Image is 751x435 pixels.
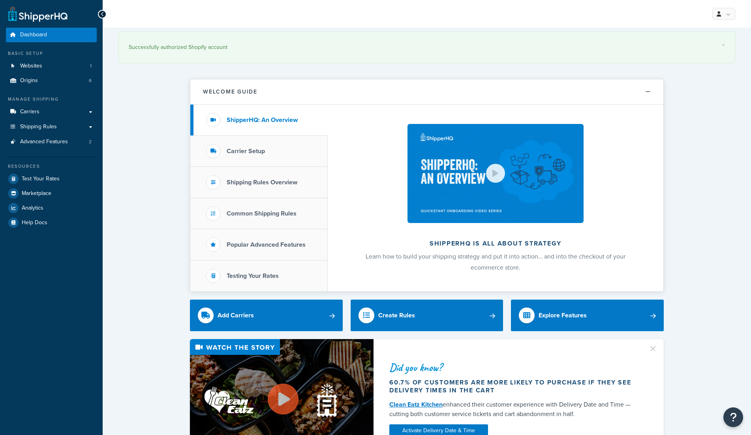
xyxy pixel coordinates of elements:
span: Help Docs [22,219,47,226]
div: 60.7% of customers are more likely to purchase if they see delivery times in the cart [389,379,639,394]
h3: Common Shipping Rules [227,210,297,217]
button: Welcome Guide [190,79,663,105]
a: Shipping Rules [6,120,97,134]
span: Analytics [22,205,43,212]
span: 1 [90,63,92,69]
button: Open Resource Center [723,407,743,427]
span: 6 [89,77,92,84]
li: Websites [6,59,97,73]
span: Marketplace [22,190,51,197]
a: Clean Eatz Kitchen [389,400,443,409]
a: Dashboard [6,28,97,42]
div: Successfully authorized Shopify account [129,42,725,53]
span: Origins [20,77,38,84]
li: Origins [6,73,97,88]
a: Marketplace [6,186,97,201]
a: Test Your Rates [6,172,97,186]
div: Manage Shipping [6,96,97,103]
span: Advanced Features [20,139,68,145]
a: Websites1 [6,59,97,73]
h3: Shipping Rules Overview [227,179,297,186]
h3: Testing Your Rates [227,272,279,279]
a: Advanced Features2 [6,135,97,149]
a: Origins6 [6,73,97,88]
span: 2 [89,139,92,145]
span: Carriers [20,109,39,115]
h3: Popular Advanced Features [227,241,306,248]
a: Create Rules [351,300,503,331]
div: Explore Features [539,310,587,321]
a: Add Carriers [190,300,343,331]
a: × [722,42,725,48]
a: Carriers [6,105,97,119]
span: Websites [20,63,42,69]
h3: ShipperHQ: An Overview [227,116,298,124]
a: Help Docs [6,216,97,230]
div: Create Rules [378,310,415,321]
div: Did you know? [389,362,639,373]
span: Learn how to build your shipping strategy and put it into action… and into the checkout of your e... [366,252,625,272]
h3: Carrier Setup [227,148,265,155]
li: Advanced Features [6,135,97,149]
div: enhanced their customer experience with Delivery Date and Time — cutting both customer service ti... [389,400,639,419]
span: Dashboard [20,32,47,38]
span: Test Your Rates [22,176,60,182]
img: ShipperHQ is all about strategy [407,124,584,223]
h2: ShipperHQ is all about strategy [349,240,642,247]
h2: Welcome Guide [203,89,257,95]
a: Explore Features [511,300,664,331]
div: Add Carriers [218,310,254,321]
div: Basic Setup [6,50,97,57]
span: Shipping Rules [20,124,57,130]
a: Analytics [6,201,97,215]
div: Resources [6,163,97,170]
